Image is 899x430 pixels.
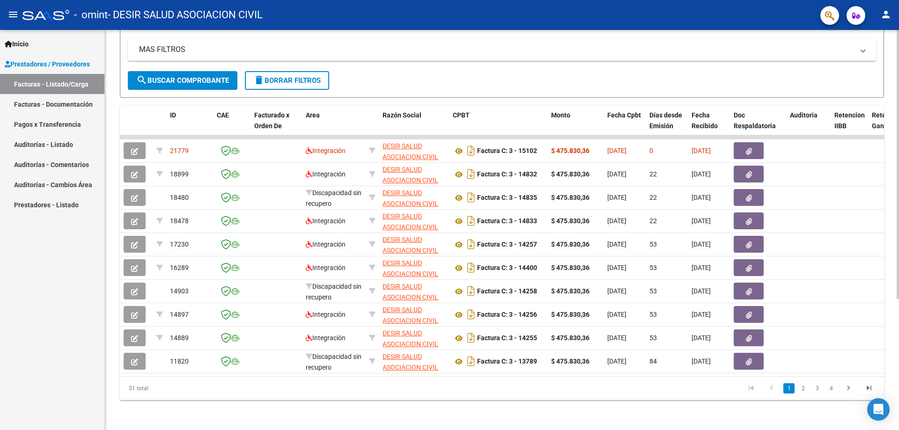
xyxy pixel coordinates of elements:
[170,111,176,119] span: ID
[306,334,346,342] span: Integración
[170,311,189,318] span: 14897
[383,353,438,371] span: DESIR SALUD ASOCIACION CIVIL
[649,287,657,295] span: 53
[170,170,189,178] span: 18899
[692,287,711,295] span: [DATE]
[379,105,449,146] datatable-header-cell: Razón Social
[383,212,438,231] span: DESIR SALUD ASOCIACION CIVIL
[383,166,438,184] span: DESIR SALUD ASOCIACION CIVIL
[824,380,838,396] li: page 4
[306,264,346,271] span: Integración
[170,147,189,154] span: 21779
[551,241,590,248] strong: $ 475.830,36
[692,241,711,248] span: [DATE]
[692,217,711,225] span: [DATE]
[607,311,626,318] span: [DATE]
[306,111,320,119] span: Area
[306,170,346,178] span: Integración
[7,9,19,20] mat-icon: menu
[383,111,421,119] span: Razón Social
[383,188,445,207] div: 30714709344
[607,287,626,295] span: [DATE]
[692,111,718,130] span: Fecha Recibido
[306,147,346,154] span: Integración
[465,260,477,275] i: Descargar documento
[128,38,876,61] mat-expansion-panel-header: MAS FILTROS
[170,334,189,342] span: 14889
[306,189,361,207] span: Discapacidad sin recupero
[383,164,445,184] div: 30714709344
[730,105,786,146] datatable-header-cell: Doc Respaldatoria
[607,170,626,178] span: [DATE]
[465,330,477,345] i: Descargar documento
[649,357,657,365] span: 84
[383,234,445,254] div: 30714709344
[551,170,590,178] strong: $ 475.830,36
[551,357,590,365] strong: $ 475.830,36
[796,380,810,396] li: page 2
[465,237,477,252] i: Descargar documento
[253,76,321,85] span: Borrar Filtros
[811,383,823,394] a: 3
[646,105,688,146] datatable-header-cell: Días desde Emisión
[607,194,626,201] span: [DATE]
[383,283,438,301] span: DESIR SALUD ASOCIACION CIVIL
[5,59,90,69] span: Prestadores / Proveedores
[860,383,878,394] a: go to last page
[477,194,537,202] strong: Factura C: 3 - 14835
[607,264,626,271] span: [DATE]
[136,76,229,85] span: Buscar Comprobante
[306,353,361,371] span: Discapacidad sin recupero
[245,71,329,90] button: Borrar Filtros
[383,281,445,301] div: 30714709344
[692,311,711,318] span: [DATE]
[604,105,646,146] datatable-header-cell: Fecha Cpbt
[607,334,626,342] span: [DATE]
[831,105,868,146] datatable-header-cell: Retencion IIBB
[649,241,657,248] span: 53
[834,111,865,130] span: Retencion IIBB
[170,287,189,295] span: 14903
[383,189,438,207] span: DESIR SALUD ASOCIACION CIVIL
[607,147,626,154] span: [DATE]
[797,383,809,394] a: 2
[551,217,590,225] strong: $ 475.830,36
[551,334,590,342] strong: $ 475.830,36
[136,74,147,86] mat-icon: search
[547,105,604,146] datatable-header-cell: Monto
[688,105,730,146] datatable-header-cell: Fecha Recibido
[108,5,263,25] span: - DESIR SALUD ASOCIACION CIVIL
[692,147,711,154] span: [DATE]
[383,258,445,277] div: 30714709344
[477,218,537,225] strong: Factura C: 3 - 14833
[477,311,537,319] strong: Factura C: 3 - 14256
[649,170,657,178] span: 22
[477,288,537,295] strong: Factura C: 3 - 14258
[383,305,445,324] div: 30714709344
[465,213,477,228] i: Descargar documento
[649,311,657,318] span: 53
[551,311,590,318] strong: $ 475.830,36
[383,236,438,254] span: DESIR SALUD ASOCIACION CIVIL
[465,354,477,369] i: Descargar documento
[880,9,892,20] mat-icon: person
[649,147,653,154] span: 0
[607,357,626,365] span: [DATE]
[254,111,289,130] span: Facturado x Orden De
[217,111,229,119] span: CAE
[477,358,537,365] strong: Factura C: 3 - 13789
[306,217,346,225] span: Integración
[551,287,590,295] strong: $ 475.830,36
[383,259,438,277] span: DESIR SALUD ASOCIACION CIVIL
[477,147,537,155] strong: Factura C: 3 - 15102
[170,194,189,201] span: 18480
[692,264,711,271] span: [DATE]
[120,377,271,400] div: 31 total
[383,142,438,160] span: DESIR SALUD ASOCIACION CIVIL
[465,284,477,299] i: Descargar documento
[649,111,682,130] span: Días desde Emisión
[306,311,346,318] span: Integración
[306,241,346,248] span: Integración
[692,334,711,342] span: [DATE]
[782,380,796,396] li: page 1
